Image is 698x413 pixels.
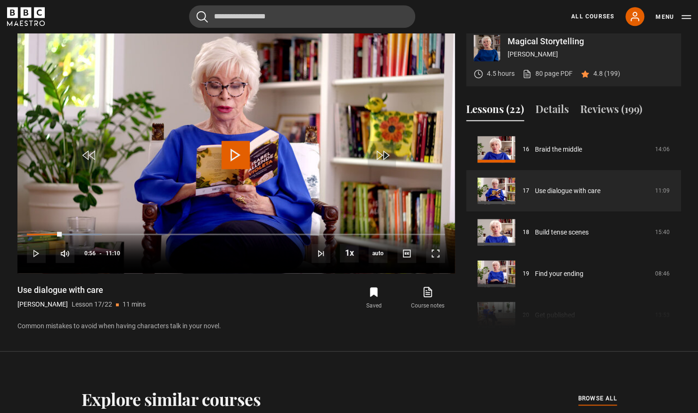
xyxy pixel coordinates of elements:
h2: Explore similar courses [82,389,261,409]
p: 4.8 (199) [593,69,620,79]
p: 11 mins [123,300,146,309]
p: [PERSON_NAME] [17,300,68,309]
a: All Courses [571,12,614,21]
input: Search [189,5,415,28]
span: browse all [578,394,617,403]
button: Reviews (199) [580,101,642,121]
button: Next Lesson [312,244,330,263]
p: 4.5 hours [487,69,515,79]
button: Captions [397,244,416,263]
button: Submit the search query [197,11,208,23]
video-js: Video Player [17,27,455,273]
a: Use dialogue with care [535,186,600,196]
button: Details [535,101,569,121]
a: browse all [578,394,617,404]
span: - [99,250,102,257]
button: Fullscreen [426,244,445,263]
span: 11:10 [106,245,120,262]
a: Braid the middle [535,145,582,154]
p: Magical Storytelling [508,37,673,46]
p: Lesson 17/22 [72,300,112,309]
div: Progress Bar [27,234,444,235]
a: Course notes [401,284,454,312]
span: auto [369,244,387,263]
a: 80 page PDF [522,69,573,79]
span: 0:56 [84,245,96,262]
svg: BBC Maestro [7,7,45,26]
p: [PERSON_NAME] [508,49,673,59]
div: Current quality: 360p [369,244,387,263]
button: Mute [56,244,74,263]
button: Saved [347,284,401,312]
p: Common mistakes to avoid when having characters talk in your novel. [17,321,455,331]
h1: Use dialogue with care [17,284,146,296]
button: Toggle navigation [656,12,691,22]
a: Find your ending [535,269,583,279]
button: Play [27,244,46,263]
a: Build tense scenes [535,227,589,237]
button: Playback Rate [340,243,359,262]
button: Lessons (22) [466,101,524,121]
